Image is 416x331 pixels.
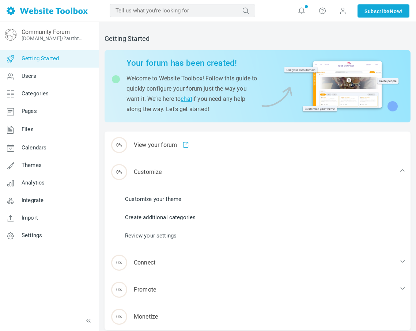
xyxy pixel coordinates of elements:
[181,95,192,102] a: chat
[111,164,127,180] span: 0%
[105,303,411,330] div: Monetize
[22,214,38,221] span: Import
[22,126,34,133] span: Files
[111,137,127,153] span: 0%
[22,144,46,151] span: Calendars
[125,232,177,240] a: Review your settings
[105,276,411,303] div: Promote
[22,90,49,97] span: Categories
[105,159,411,186] div: Customize
[111,309,127,325] span: 0%
[22,232,42,239] span: Settings
[22,179,45,186] span: Analytics
[105,249,411,276] div: Connect
[358,4,409,18] a: SubscribeNow!
[110,4,255,17] input: Tell us what you're looking for
[125,195,181,203] a: Customize your theme
[126,73,260,114] p: Welcome to Website Toolbox! Follow this guide to quickly configure your forum just the way you wa...
[111,282,127,298] span: 0%
[22,28,70,35] a: Community Forum
[22,35,85,41] a: [DOMAIN_NAME]/?authtoken=95b6b43a9e03f944c855284fce35a091&rememberMe=1
[126,58,260,68] h2: Your forum has been created!
[125,213,196,221] a: Create additional categories
[22,108,37,114] span: Pages
[111,255,127,271] span: 0%
[22,197,44,203] span: Integrate
[22,73,36,79] span: Users
[105,132,411,159] a: 0% View your forum
[390,7,402,15] span: Now!
[22,162,42,168] span: Themes
[105,303,411,330] a: 0% Monetize
[22,55,59,62] span: Getting Started
[5,29,16,41] img: globe-icon.png
[105,132,411,159] div: View your forum
[105,35,411,43] h2: Getting Started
